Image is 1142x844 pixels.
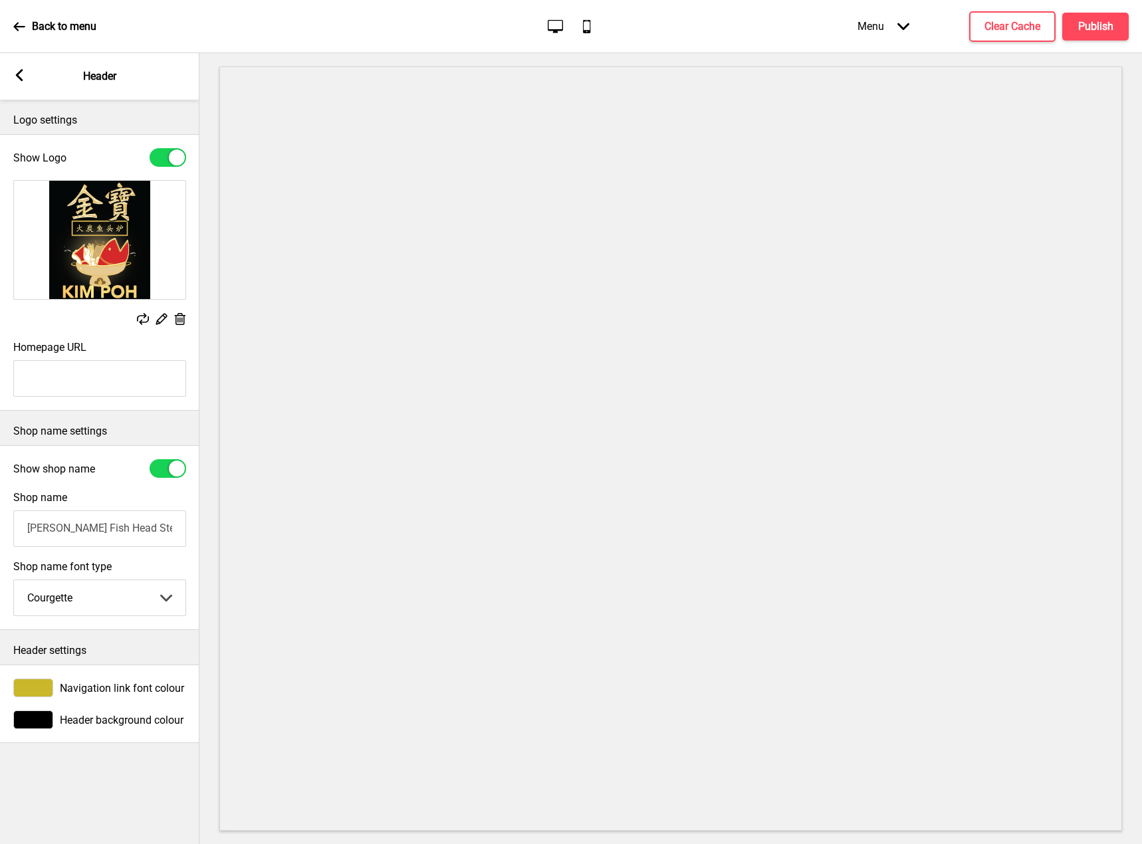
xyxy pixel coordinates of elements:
span: Navigation link font colour [60,682,184,694]
button: Publish [1062,13,1129,41]
label: Homepage URL [13,341,86,354]
label: Shop name font type [13,560,186,573]
label: Show Logo [13,152,66,164]
h4: Clear Cache [984,19,1040,34]
span: Header background colour [60,714,183,726]
button: Clear Cache [969,11,1056,42]
p: Shop name settings [13,424,186,439]
p: Back to menu [32,19,96,34]
div: Menu [844,7,923,46]
p: Header [83,69,116,84]
img: Image [14,181,185,299]
p: Logo settings [13,113,186,128]
div: Header background colour [13,710,186,729]
h4: Publish [1078,19,1113,34]
a: Back to menu [13,9,96,45]
label: Show shop name [13,463,95,475]
label: Shop name [13,491,67,504]
p: Header settings [13,643,186,658]
div: Navigation link font colour [13,679,186,697]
